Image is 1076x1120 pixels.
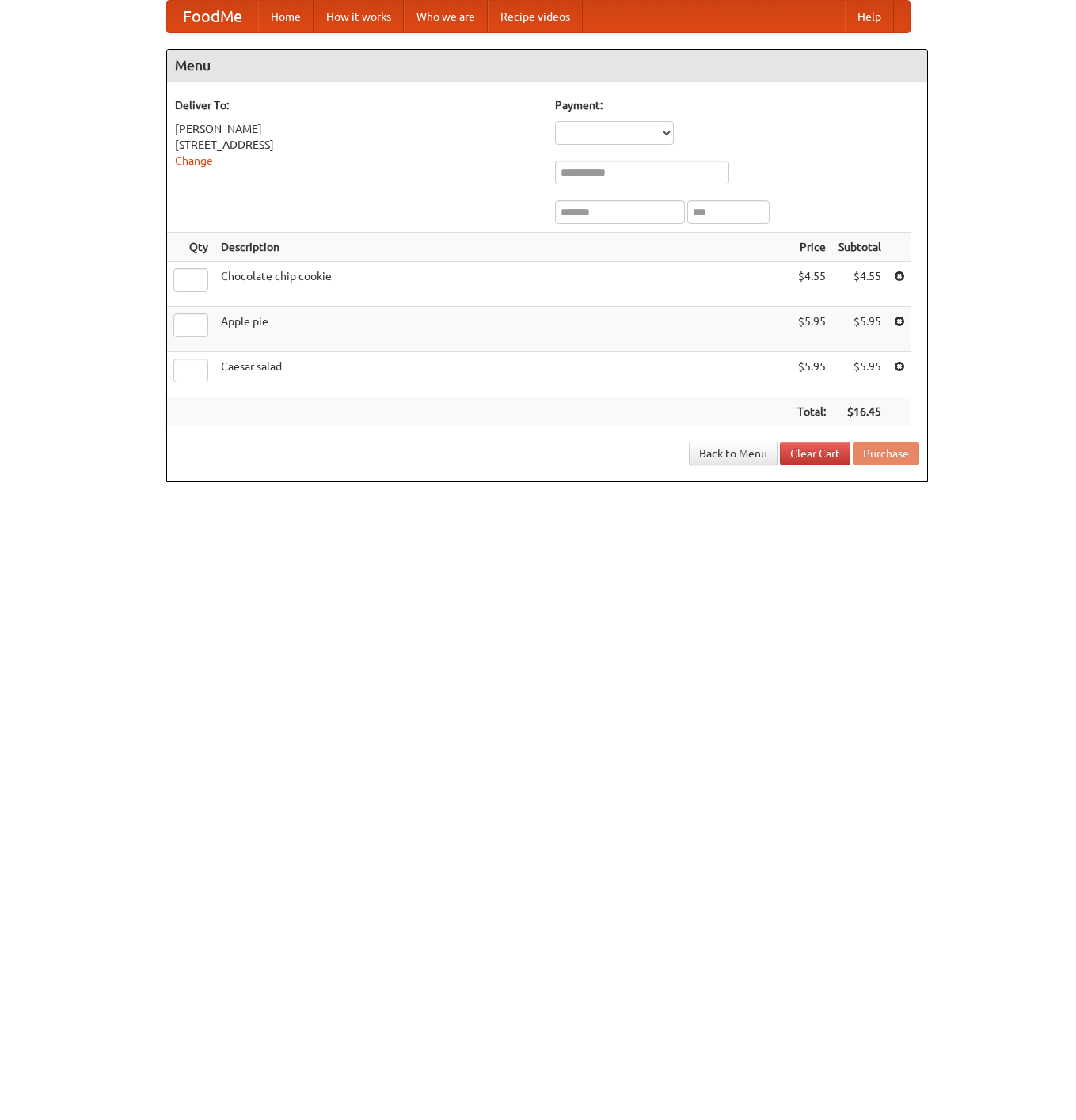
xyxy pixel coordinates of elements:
[832,262,888,307] td: $4.55
[258,1,314,32] a: Home
[404,1,488,32] a: Who we are
[832,307,888,352] td: $5.95
[215,307,791,352] td: Apple pie
[780,442,850,465] a: Clear Cart
[215,352,791,397] td: Caesar salad
[689,442,778,465] a: Back to Menu
[845,1,894,32] a: Help
[791,233,832,262] th: Price
[791,307,832,352] td: $5.95
[175,154,213,167] a: Change
[832,352,888,397] td: $5.95
[314,1,404,32] a: How it works
[832,233,888,262] th: Subtotal
[175,121,539,137] div: [PERSON_NAME]
[167,1,258,32] a: FoodMe
[791,352,832,397] td: $5.95
[215,233,791,262] th: Description
[791,262,832,307] td: $4.55
[791,397,832,427] th: Total:
[488,1,583,32] a: Recipe videos
[175,97,539,113] h5: Deliver To:
[215,262,791,307] td: Chocolate chip cookie
[175,137,539,153] div: [STREET_ADDRESS]
[832,397,888,427] th: $16.45
[167,233,215,262] th: Qty
[167,50,927,82] h4: Menu
[853,442,919,465] button: Purchase
[555,97,919,113] h5: Payment:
